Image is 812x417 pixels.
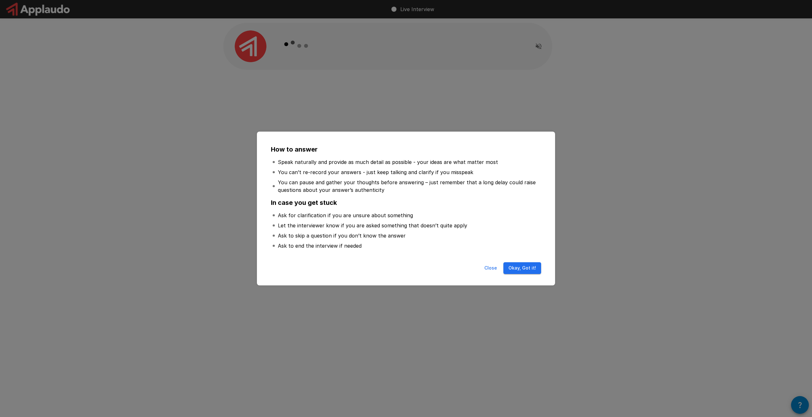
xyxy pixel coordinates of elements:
b: In case you get stuck [271,199,337,206]
p: Ask to skip a question if you don’t know the answer [278,232,406,239]
p: Ask for clarification if you are unsure about something [278,212,413,219]
button: Okay, Got it! [503,262,541,274]
button: Close [481,262,501,274]
p: Speak naturally and provide as much detail as possible - your ideas are what matter most [278,158,498,166]
p: Ask to end the interview if needed [278,242,362,250]
p: You can pause and gather your thoughts before answering – just remember that a long delay could r... [278,179,540,194]
p: Let the interviewer know if you are asked something that doesn’t quite apply [278,222,467,229]
p: You can’t re-record your answers - just keep talking and clarify if you misspeak [278,168,473,176]
b: How to answer [271,146,318,153]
